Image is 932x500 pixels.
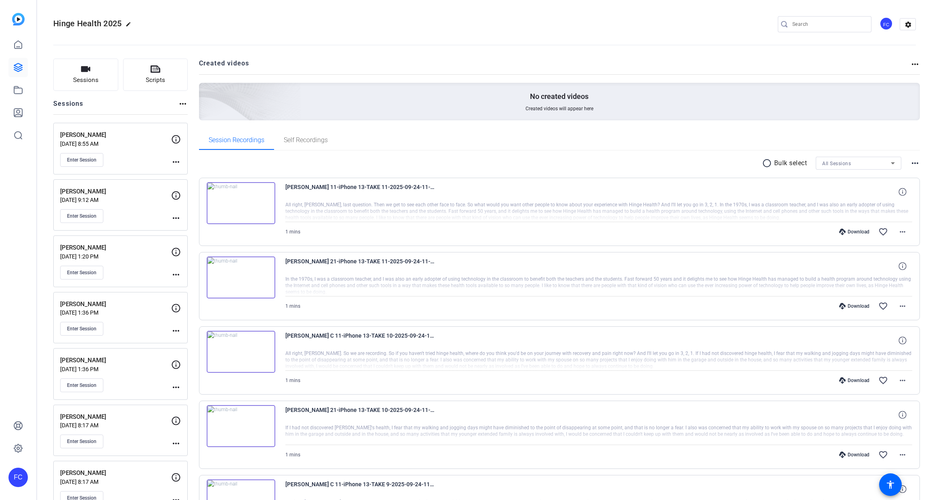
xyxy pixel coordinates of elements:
[60,153,103,167] button: Enter Session
[60,468,171,478] p: [PERSON_NAME]
[67,438,96,445] span: Enter Session
[53,59,118,91] button: Sessions
[178,99,188,109] mat-icon: more_horiz
[526,105,593,112] span: Created videos will appear here
[822,161,851,166] span: All Sessions
[878,301,888,311] mat-icon: favorite_border
[60,356,171,365] p: [PERSON_NAME]
[53,99,84,114] h2: Sessions
[898,450,907,460] mat-icon: more_horiz
[60,187,171,196] p: [PERSON_NAME]
[209,137,264,143] span: Session Recordings
[67,326,96,332] span: Enter Session
[886,480,895,489] mat-icon: accessibility
[900,19,916,31] mat-icon: settings
[171,213,181,223] mat-icon: more_horiz
[207,182,275,224] img: thumb-nail
[60,253,171,260] p: [DATE] 1:20 PM
[171,270,181,279] mat-icon: more_horiz
[835,303,873,309] div: Download
[171,382,181,392] mat-icon: more_horiz
[60,322,103,336] button: Enter Session
[207,256,275,298] img: thumb-nail
[67,157,96,163] span: Enter Session
[60,366,171,372] p: [DATE] 1:36 PM
[285,405,435,424] span: [PERSON_NAME] 21-iPhone 13-TAKE 10-2025-09-24-11-11-29-302-0
[171,439,181,448] mat-icon: more_horiz
[60,300,171,309] p: [PERSON_NAME]
[73,76,98,85] span: Sessions
[60,435,103,448] button: Enter Session
[285,256,435,276] span: [PERSON_NAME] 21-iPhone 13-TAKE 11-2025-09-24-11-13-14-807-0
[530,92,589,101] p: No created videos
[60,422,171,429] p: [DATE] 8:17 AM
[285,331,435,350] span: [PERSON_NAME] C 11-iPhone 13-TAKE 10-2025-09-24-11-11-29-302-1
[171,157,181,167] mat-icon: more_horiz
[60,243,171,252] p: [PERSON_NAME]
[880,17,893,30] div: FC
[60,266,103,279] button: Enter Session
[835,377,873,384] div: Download
[53,19,121,28] span: Hinge Health 2025
[774,158,807,168] p: Bulk select
[910,59,920,69] mat-icon: more_horiz
[8,468,28,487] div: FC
[60,197,171,203] p: [DATE] 9:12 AM
[285,229,300,235] span: 1 mins
[898,227,907,237] mat-icon: more_horiz
[60,378,103,392] button: Enter Session
[898,376,907,385] mat-icon: more_horiz
[792,19,865,29] input: Search
[285,452,300,458] span: 1 mins
[284,137,328,143] span: Self Recordings
[67,382,96,389] span: Enter Session
[898,301,907,311] mat-icon: more_horiz
[835,452,873,458] div: Download
[60,412,171,422] p: [PERSON_NAME]
[910,158,920,168] mat-icon: more_horiz
[199,59,911,74] h2: Created videos
[60,209,103,223] button: Enter Session
[207,331,275,373] img: thumb-nail
[123,59,188,91] button: Scripts
[285,182,435,202] span: [PERSON_NAME] 11-iPhone 13-TAKE 11-2025-09-24-11-13-14-807-1
[60,130,171,140] p: [PERSON_NAME]
[60,141,171,147] p: [DATE] 8:55 AM
[880,17,894,31] ngx-avatar: Franz Creative
[835,229,873,235] div: Download
[285,479,435,499] span: [PERSON_NAME] C 11-iPhone 13-TAKE 9-2025-09-24-11-09-37-832-1
[60,309,171,316] p: [DATE] 1:36 PM
[60,479,171,485] p: [DATE] 8:17 AM
[146,76,165,85] span: Scripts
[12,13,25,25] img: blue-gradient.svg
[762,158,774,168] mat-icon: radio_button_unchecked
[285,378,300,383] span: 1 mins
[109,3,301,178] img: Creted videos background
[878,450,888,460] mat-icon: favorite_border
[67,269,96,276] span: Enter Session
[878,227,888,237] mat-icon: favorite_border
[67,213,96,219] span: Enter Session
[285,303,300,309] span: 1 mins
[126,21,135,31] mat-icon: edit
[171,326,181,336] mat-icon: more_horiz
[878,376,888,385] mat-icon: favorite_border
[207,405,275,447] img: thumb-nail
